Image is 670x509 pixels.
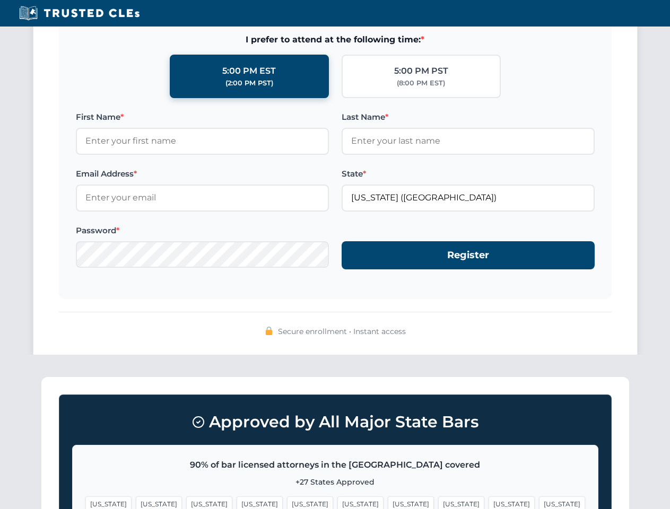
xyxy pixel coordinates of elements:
[76,224,329,237] label: Password
[16,5,143,21] img: Trusted CLEs
[85,476,585,488] p: +27 States Approved
[76,168,329,180] label: Email Address
[72,408,598,436] h3: Approved by All Major State Bars
[76,33,595,47] span: I prefer to attend at the following time:
[394,64,448,78] div: 5:00 PM PST
[342,128,595,154] input: Enter your last name
[265,327,273,335] img: 🔒
[342,111,595,124] label: Last Name
[76,128,329,154] input: Enter your first name
[278,326,406,337] span: Secure enrollment • Instant access
[85,458,585,472] p: 90% of bar licensed attorneys in the [GEOGRAPHIC_DATA] covered
[76,185,329,211] input: Enter your email
[225,78,273,89] div: (2:00 PM PST)
[342,241,595,269] button: Register
[342,168,595,180] label: State
[76,111,329,124] label: First Name
[342,185,595,211] input: Florida (FL)
[222,64,276,78] div: 5:00 PM EST
[397,78,445,89] div: (8:00 PM EST)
